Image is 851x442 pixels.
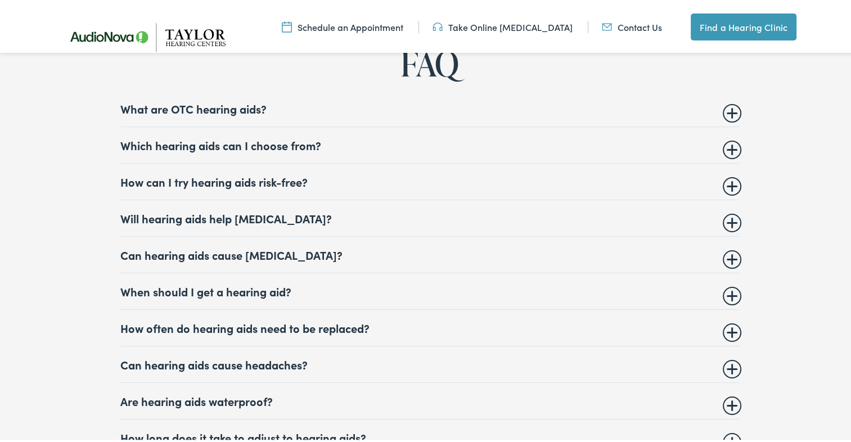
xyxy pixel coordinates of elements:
summary: What are OTC hearing aids? [120,100,739,113]
summary: When should I get a hearing aid? [120,282,739,296]
a: Take Online [MEDICAL_DATA] [433,19,573,31]
a: Contact Us [602,19,662,31]
a: Find a Hearing Clinic [691,11,796,38]
summary: Are hearing aids waterproof? [120,392,739,405]
a: Schedule an Appointment [282,19,403,31]
summary: Will hearing aids help [MEDICAL_DATA]? [120,209,739,223]
summary: Can hearing aids cause [MEDICAL_DATA]? [120,246,739,259]
img: utility icon [433,19,443,31]
summary: How can I try hearing aids risk-free? [120,173,739,186]
h2: FAQ [34,43,825,80]
img: utility icon [282,19,292,31]
img: utility icon [602,19,612,31]
summary: Can hearing aids cause headaches? [120,355,739,369]
summary: Which hearing aids can I choose from? [120,136,739,150]
summary: How long does it take to adjust to hearing aids? [120,429,739,442]
summary: How often do hearing aids need to be replaced? [120,319,739,332]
